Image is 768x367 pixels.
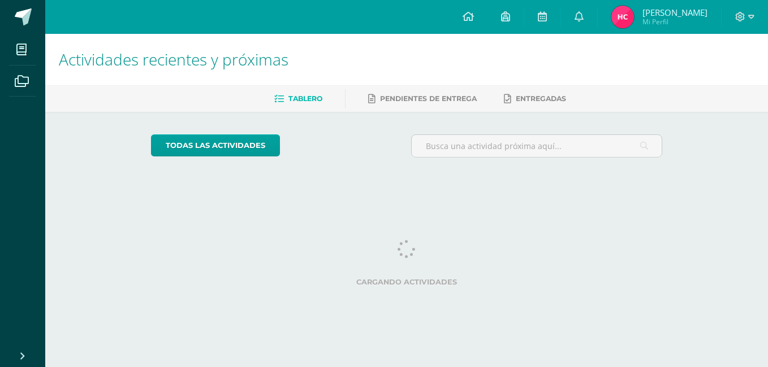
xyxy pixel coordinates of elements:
[642,7,707,18] span: [PERSON_NAME]
[368,90,477,108] a: Pendientes de entrega
[380,94,477,103] span: Pendientes de entrega
[412,135,662,157] input: Busca una actividad próxima aquí...
[504,90,566,108] a: Entregadas
[611,6,634,28] img: 976f43865b8f665de4a95fb07862159d.png
[288,94,322,103] span: Tablero
[642,17,707,27] span: Mi Perfil
[151,278,663,286] label: Cargando actividades
[59,49,288,70] span: Actividades recientes y próximas
[516,94,566,103] span: Entregadas
[274,90,322,108] a: Tablero
[151,134,280,156] a: todas las Actividades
